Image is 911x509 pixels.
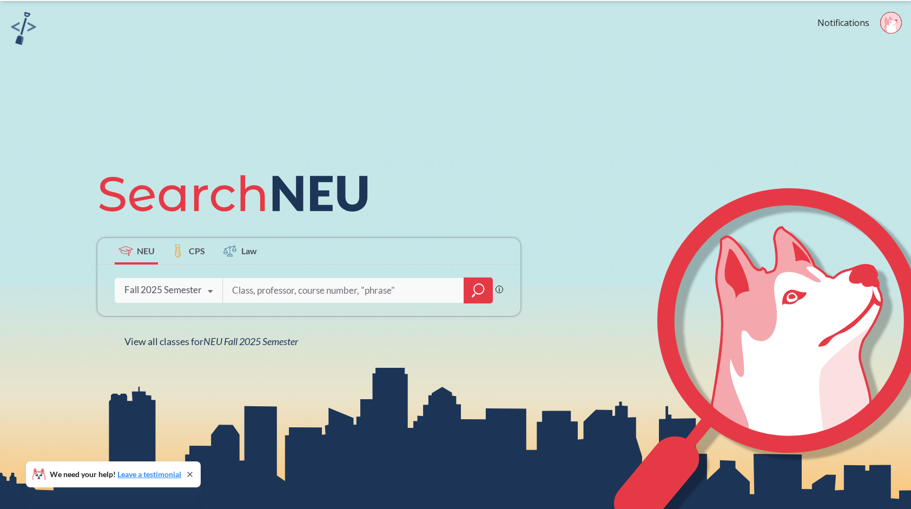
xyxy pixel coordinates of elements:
[137,244,155,257] span: NEU
[124,284,202,296] div: Fall 2025 Semester
[117,470,181,479] a: Leave a testimonial
[464,277,493,303] div: magnifying glass
[817,17,869,29] a: Notifications
[124,335,298,347] span: View all classes for
[472,283,485,298] svg: magnifying glass
[203,335,298,347] span: NEU Fall 2025 Semester
[50,471,181,478] span: We need your help!
[11,12,36,48] a: sandbox logo
[11,12,36,45] img: sandbox logo
[189,244,205,257] span: CPS
[231,279,456,302] input: Class, professor, course number, "phrase"
[241,244,257,257] span: Law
